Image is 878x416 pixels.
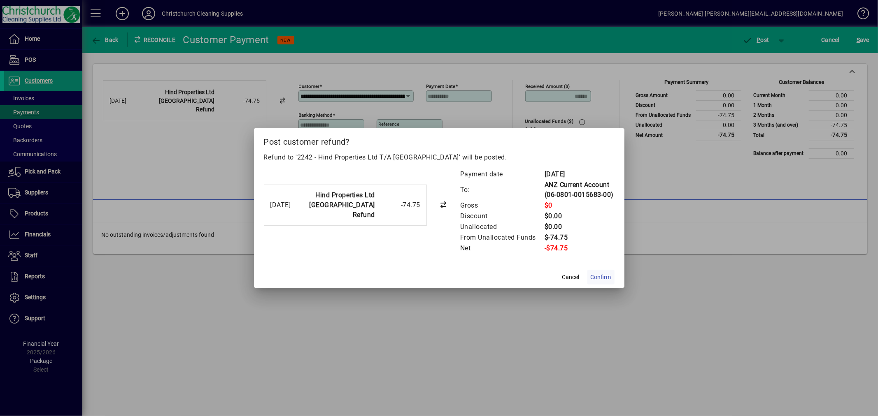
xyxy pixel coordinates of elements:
td: $0.00 [544,222,615,232]
td: -$74.75 [544,243,615,254]
td: To: [460,180,544,200]
td: From Unallocated Funds [460,232,544,243]
td: Discount [460,211,544,222]
td: $-74.75 [544,232,615,243]
td: Unallocated [460,222,544,232]
div: [DATE] [270,200,303,210]
button: Confirm [587,270,615,284]
p: Refund to '2242 - Hind Properties Ltd T/A [GEOGRAPHIC_DATA]' will be posted. [264,153,615,162]
div: -74.75 [379,200,420,210]
h2: Post customer refund? [254,128,624,152]
span: Confirm [591,273,611,282]
td: $0.00 [544,211,615,222]
td: Net [460,243,544,254]
button: Cancel [558,270,584,284]
span: Cancel [562,273,580,282]
td: $0 [544,200,615,211]
td: ANZ Current Account (06-0801-0015683-00) [544,180,615,200]
strong: Hind Properties Ltd [GEOGRAPHIC_DATA] Refund [310,191,375,219]
td: [DATE] [544,169,615,180]
td: Payment date [460,169,544,180]
td: Gross [460,200,544,211]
